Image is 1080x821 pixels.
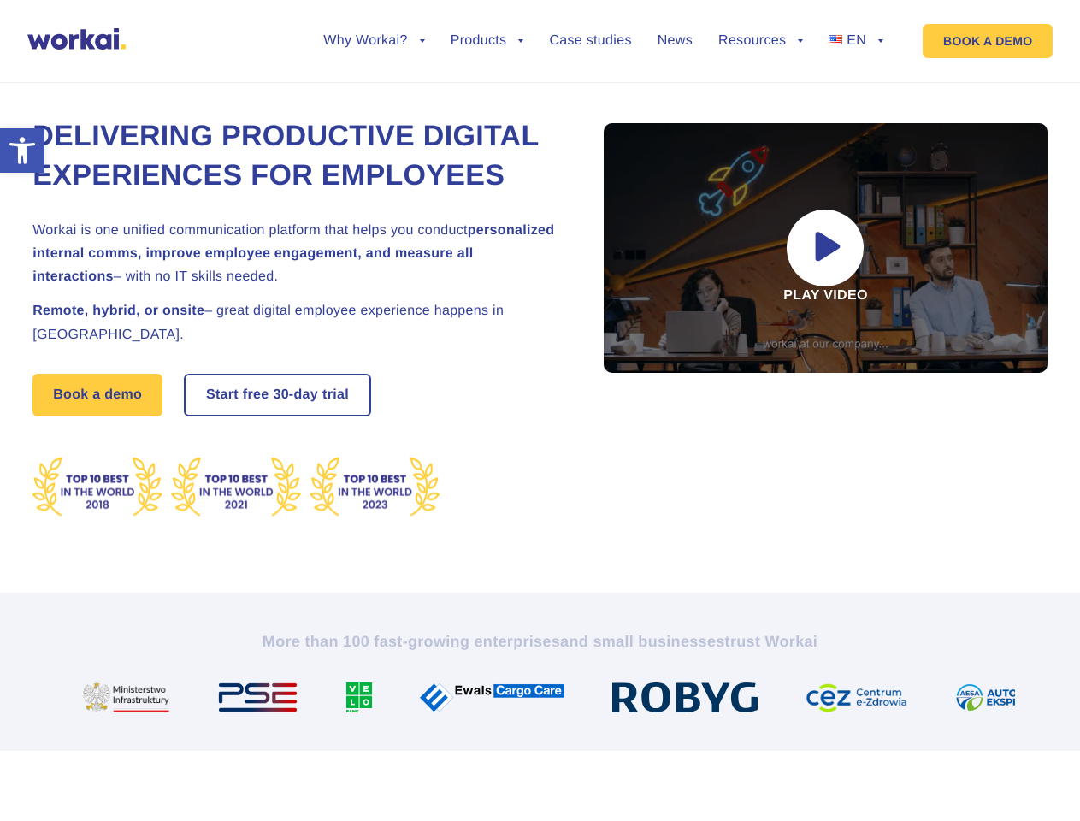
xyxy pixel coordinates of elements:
a: News [658,34,693,48]
h1: Delivering Productive Digital Experiences for Employees [32,117,563,196]
h2: Workai is one unified communication platform that helps you conduct – with no IT skills needed. [32,219,563,289]
i: 30-day [273,388,318,402]
a: Why Workai? [323,34,424,48]
i: and small businesses [560,633,724,650]
a: BOOK A DEMO [923,24,1053,58]
strong: personalized internal comms, improve employee engagement, and measure all interactions [32,223,554,284]
span: EN [847,33,866,48]
strong: Remote, hybrid, or onsite [32,304,204,318]
a: Resources [718,34,803,48]
h2: – great digital employee experience happens in [GEOGRAPHIC_DATA]. [32,299,563,346]
a: Book a demo [32,374,162,416]
a: Start free30-daytrial [186,375,369,415]
h2: More than 100 fast-growing enterprises trust Workai [66,631,1015,652]
a: Case studies [549,34,631,48]
div: Play video [604,123,1048,373]
a: Products [451,34,524,48]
